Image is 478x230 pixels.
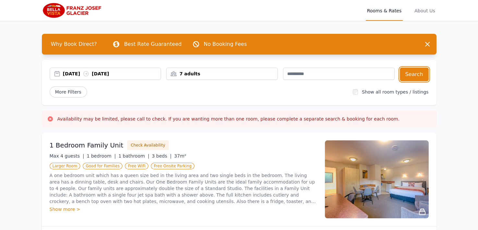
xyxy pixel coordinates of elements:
span: 1 bathroom | [118,153,149,159]
span: Good for Families [83,163,122,169]
span: More Filters [50,86,87,97]
span: Free Onsite Parking [151,163,194,169]
img: Bella Vista Franz Josef Glacier [42,3,104,18]
span: Why Book Direct? [46,38,102,51]
span: 1 bedroom | [87,153,116,159]
h3: Availability may be limited, please call to check. If you are wanting more than one room, please ... [57,116,400,122]
button: Check Availability [127,140,169,150]
span: 3 beds | [152,153,172,159]
span: 37m² [174,153,186,159]
div: Show more > [50,206,317,212]
p: Best Rate Guaranteed [124,40,181,48]
h3: 1 Bedroom Family Unit [50,141,123,150]
span: Free WiFi [125,163,148,169]
span: Max 4 guests | [50,153,84,159]
p: A one bedroom unit which has a queen size bed in the living area and two single beds in the bedro... [50,172,317,205]
p: No Booking Fees [204,40,247,48]
div: 7 adults [166,70,277,77]
span: Larger Room [50,163,80,169]
div: [DATE] [DATE] [63,70,161,77]
label: Show all room types / listings [362,89,428,95]
button: Search [400,68,429,81]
